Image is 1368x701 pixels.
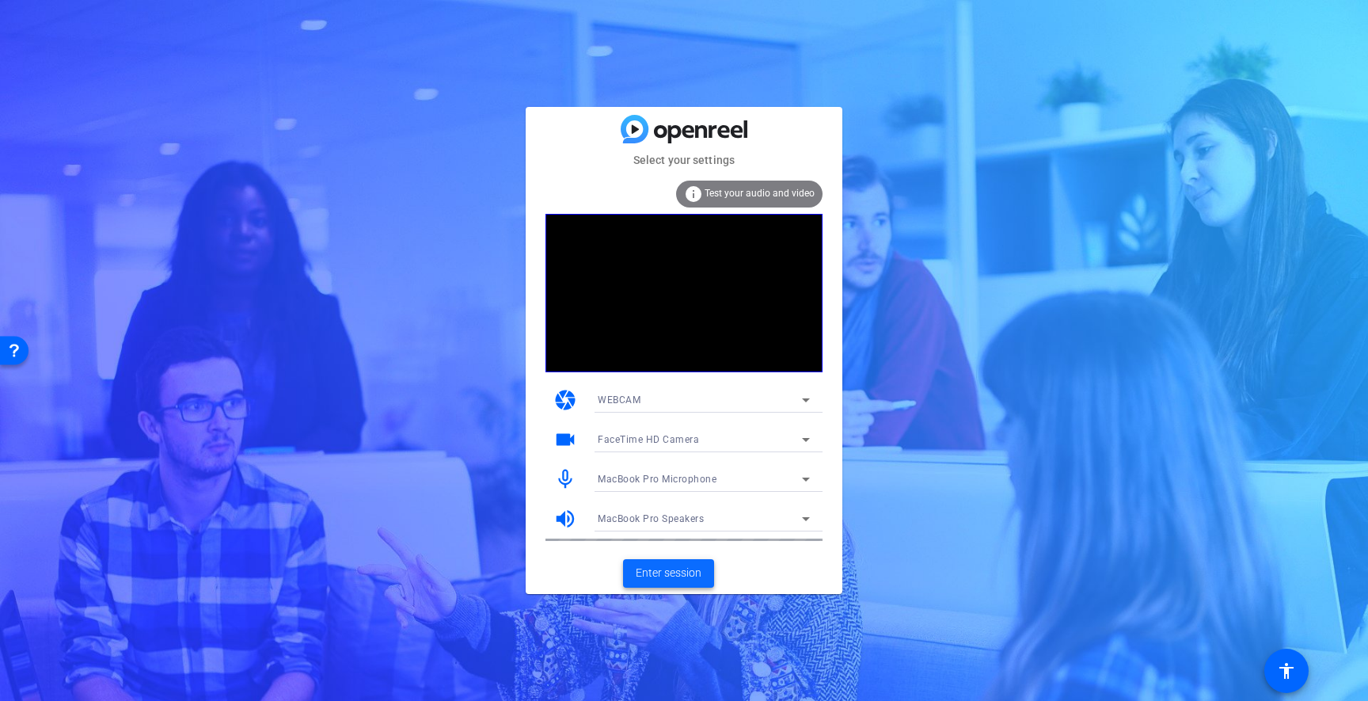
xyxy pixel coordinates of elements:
span: Enter session [636,565,701,581]
mat-icon: videocam [553,428,577,451]
img: blue-gradient.svg [621,115,747,143]
span: Test your audio and video [705,188,815,199]
mat-icon: info [684,185,703,204]
mat-card-subtitle: Select your settings [526,151,842,169]
span: MacBook Pro Speakers [598,513,704,524]
mat-icon: volume_up [553,507,577,531]
span: FaceTime HD Camera [598,434,699,445]
span: WEBCAM [598,394,640,406]
mat-icon: accessibility [1277,661,1296,680]
mat-icon: mic_none [553,467,577,491]
mat-icon: camera [553,388,577,412]
span: MacBook Pro Microphone [598,474,716,485]
button: Enter session [623,559,714,588]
